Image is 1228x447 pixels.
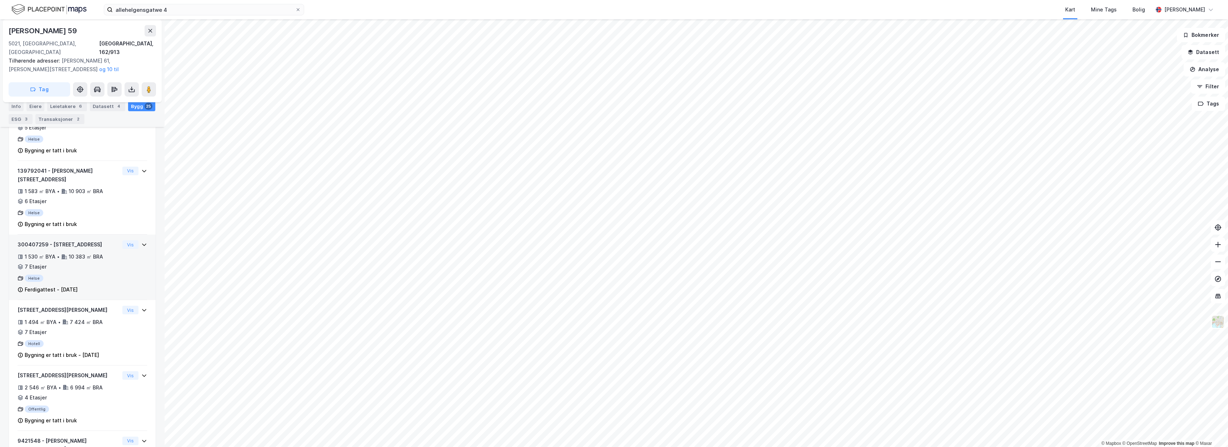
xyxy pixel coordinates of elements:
[9,25,78,36] div: [PERSON_NAME] 59
[122,240,138,249] button: Vis
[1181,45,1225,59] button: Datasett
[1164,5,1205,14] div: [PERSON_NAME]
[69,252,103,261] div: 10 383 ㎡ BRA
[122,306,138,314] button: Vis
[1192,413,1228,447] iframe: Chat Widget
[122,437,138,445] button: Vis
[115,103,122,110] div: 4
[145,103,152,110] div: 25
[58,385,61,390] div: •
[1065,5,1075,14] div: Kart
[25,123,46,132] div: 5 Etasjer
[9,82,70,97] button: Tag
[25,220,77,229] div: Bygning er tatt i bruk
[69,187,103,196] div: 10 903 ㎡ BRA
[25,416,77,425] div: Bygning er tatt i bruk
[25,383,57,392] div: 2 546 ㎡ BYA
[90,101,125,111] div: Datasett
[99,39,156,57] div: [GEOGRAPHIC_DATA], 162/913
[1192,413,1228,447] div: Kontrollprogram for chat
[25,262,47,271] div: 7 Etasjer
[1177,28,1225,42] button: Bokmerker
[74,116,82,123] div: 2
[18,167,120,184] div: 139792041 - [PERSON_NAME][STREET_ADDRESS]
[77,103,84,110] div: 6
[25,146,77,155] div: Bygning er tatt i bruk
[11,3,87,16] img: logo.f888ab2527a4732fd821a326f86c7f29.svg
[9,58,62,64] span: Tilhørende adresser:
[25,197,47,206] div: 6 Etasjer
[25,285,78,294] div: Ferdigattest - [DATE]
[9,114,33,124] div: ESG
[25,351,99,359] div: Bygning er tatt i bruk - [DATE]
[122,167,138,175] button: Vis
[1211,315,1225,329] img: Z
[9,101,24,111] div: Info
[58,319,61,325] div: •
[70,383,103,392] div: 6 994 ㎡ BRA
[122,371,138,380] button: Vis
[113,4,295,15] input: Søk på adresse, matrikkel, gårdeiere, leietakere eller personer
[1159,441,1194,446] a: Improve this map
[25,252,55,261] div: 1 530 ㎡ BYA
[18,240,120,249] div: 300407259 - [STREET_ADDRESS]
[70,318,103,326] div: 7 424 ㎡ BRA
[57,188,60,194] div: •
[128,101,155,111] div: Bygg
[1184,62,1225,77] button: Analyse
[57,254,60,260] div: •
[25,187,55,196] div: 1 583 ㎡ BYA
[25,328,47,337] div: 7 Etasjer
[23,116,30,123] div: 3
[25,318,57,326] div: 1 494 ㎡ BYA
[18,306,120,314] div: [STREET_ADDRESS][PERSON_NAME]
[47,101,87,111] div: Leietakere
[1122,441,1157,446] a: OpenStreetMap
[1132,5,1145,14] div: Bolig
[9,39,99,57] div: 5021, [GEOGRAPHIC_DATA], [GEOGRAPHIC_DATA]
[9,57,150,74] div: [PERSON_NAME] 61, [PERSON_NAME][STREET_ADDRESS]
[26,101,44,111] div: Eiere
[1191,79,1225,94] button: Filter
[18,371,120,380] div: [STREET_ADDRESS][PERSON_NAME]
[1091,5,1117,14] div: Mine Tags
[35,114,84,124] div: Transaksjoner
[1192,97,1225,111] button: Tags
[1101,441,1121,446] a: Mapbox
[25,393,47,402] div: 4 Etasjer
